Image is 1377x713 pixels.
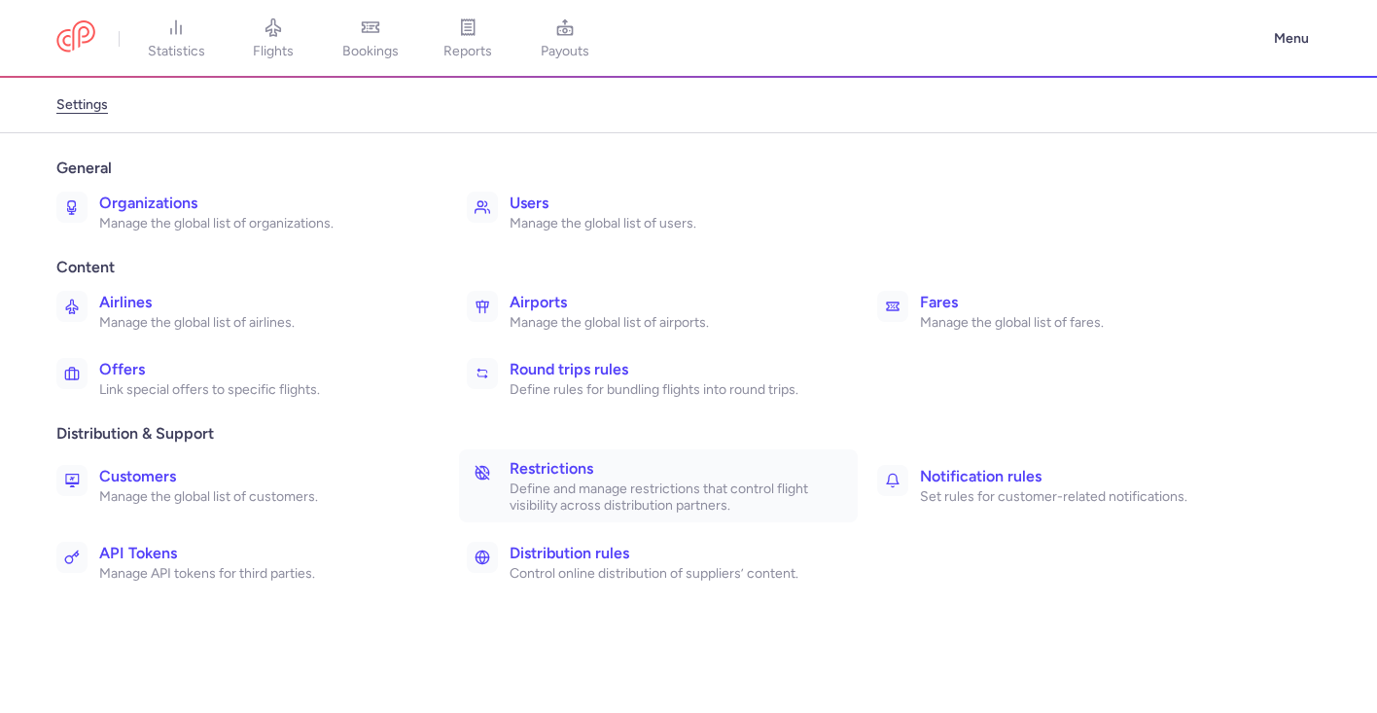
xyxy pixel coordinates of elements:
span: flights [253,43,294,60]
p: Manage API tokens for third parties. [99,565,424,583]
a: bookings [322,18,419,60]
h3: Airports [510,291,834,314]
h3: Customers [99,465,424,488]
h3: Distribution rules [510,542,834,565]
a: reports [419,18,516,60]
a: OrganizationsManage the global list of organizations. [49,184,447,240]
p: Define and manage restrictions that control flight visibility across distribution partners. [510,481,834,515]
span: Content [56,256,1321,279]
p: Link special offers to specific flights. [99,381,424,399]
a: AirlinesManage the global list of airlines. [49,283,447,339]
p: Set rules for customer-related notifications. [920,488,1245,506]
a: statistics [127,18,225,60]
p: Manage the global list of airports. [510,314,834,332]
span: General [56,157,1321,180]
a: payouts [516,18,614,60]
a: FaresManage the global list of fares. [869,283,1268,339]
p: Define rules for bundling flights into round trips. [510,381,834,399]
a: RestrictionsDefine and manage restrictions that control flight visibility across distribution par... [459,449,858,522]
a: Notification rulesSet rules for customer-related notifications. [869,457,1268,514]
a: CustomersManage the global list of customers. [49,457,447,514]
h3: Restrictions [510,457,834,481]
h3: Airlines [99,291,424,314]
span: statistics [148,43,205,60]
h3: Round trips rules [510,358,834,381]
a: Round trips rulesDefine rules for bundling flights into round trips. [459,350,858,407]
p: Manage the global list of customers. [99,488,424,506]
button: Menu [1262,20,1321,57]
h3: Notification rules [920,465,1245,488]
a: OffersLink special offers to specific flights. [49,350,447,407]
h3: Offers [99,358,424,381]
p: Manage the global list of airlines. [99,314,424,332]
span: bookings [342,43,399,60]
a: API TokensManage API tokens for third parties. [49,534,447,590]
a: CitizenPlane red outlined logo [56,20,95,56]
a: AirportsManage the global list of airports. [459,283,858,339]
a: Distribution rulesControl online distribution of suppliers’ content. [459,534,858,590]
h3: Users [510,192,834,215]
a: flights [225,18,322,60]
h3: API Tokens [99,542,424,565]
h3: Organizations [99,192,424,215]
p: Manage the global list of organizations. [99,215,424,232]
p: Manage the global list of users. [510,215,834,232]
span: payouts [541,43,589,60]
a: settings [56,89,108,121]
a: UsersManage the global list of users. [459,184,858,240]
h3: Fares [920,291,1245,314]
span: reports [443,43,492,60]
p: Manage the global list of fares. [920,314,1245,332]
p: Control online distribution of suppliers’ content. [510,565,834,583]
span: Distribution & Support [56,422,1321,446]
